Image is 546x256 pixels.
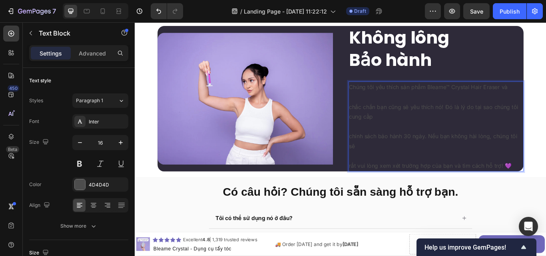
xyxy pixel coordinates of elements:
div: Show more [60,222,98,230]
div: Size [29,137,50,148]
button: Save [463,3,490,19]
div: Rich Text Editor. Editing area: main [249,69,454,174]
div: Open Intercom Messenger [519,217,538,236]
button: 7 [3,3,60,19]
img: gempages_547302332493202390-ea8dea54-09a7-4e77-819a-2e86adc6f900.webp [26,12,231,166]
span: Paragraph 1 [76,97,103,104]
div: Inter [89,118,126,125]
span: Help us improve GemPages! [424,244,519,251]
span: Save [470,8,483,15]
button: Paragraph 1 [72,93,128,108]
iframe: Design area [135,22,546,256]
button: Show survey - Help us improve GemPages! [424,242,528,252]
span: Draft [354,8,366,15]
div: Styles [29,97,43,104]
div: 450 [8,85,19,91]
p: chính sách bảo hành 30 ngày. Nếu bạn không hài lòng, chúng tôi sẽ [250,127,453,151]
h2: Có câu hỏi? Chúng tôi sẵn sàng hỗ trợ bạn. [86,189,394,207]
span: / [240,7,242,16]
p: rất vui lòng xem xét trường hợp của bạn và tìm cách hỗ trợ! 💜 [250,162,453,173]
p: Settings [40,49,62,58]
div: Publish [500,7,520,16]
div: Align [29,200,52,211]
p: Chúng tôi yêu thích sản phẩm Bleame™ Crystal Hair Eraser và [250,70,453,81]
span: Landing Page - [DATE] 11:22:12 [244,7,327,16]
div: Font [29,118,39,125]
div: Undo/Redo [151,3,183,19]
button: Show more [29,219,128,233]
div: 4D4D4D [89,181,126,189]
p: chắc chắn bạn cũng sẽ yêu thích nó! Đó là lý do tại sao chúng tôi cung cấp [250,93,453,116]
p: Tôi có thể sử dụng nó ở đâu? [94,224,184,233]
p: Text Block [39,28,107,38]
div: Beta [6,146,19,153]
div: Text style [29,77,51,84]
h2: Rich Text Editor. Editing area: main [249,4,454,58]
button: Publish [493,3,526,19]
p: Advanced [79,49,106,58]
div: Color [29,181,42,188]
p: 7 [52,6,56,16]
